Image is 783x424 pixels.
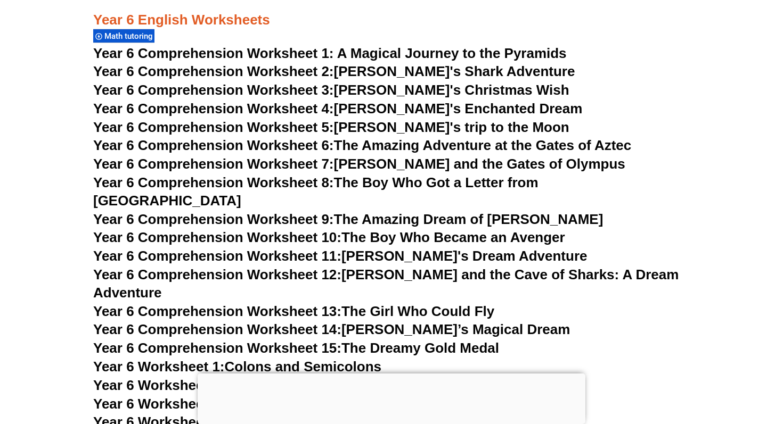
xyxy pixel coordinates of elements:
span: Year 6 Comprehension Worksheet 6: [93,137,334,153]
a: Year 6 Comprehension Worksheet 10:The Boy Who Became an Avenger [93,229,565,245]
span: Year 6 Comprehension Worksheet 5: [93,119,334,135]
span: Year 6 Comprehension Worksheet 9: [93,211,334,227]
span: Year 6 Comprehension Worksheet 10: [93,229,341,245]
a: Year 6 Comprehension Worksheet 3:[PERSON_NAME]'s Christmas Wish [93,82,569,98]
span: Year 6 Comprehension Worksheet 3: [93,82,334,98]
span: Math tutoring [104,31,156,41]
a: Year 6 Comprehension Worksheet 15:The Dreamy Gold Medal [93,340,499,356]
a: Year 6 Comprehension Worksheet 1: A Magical Journey to the Pyramids [93,45,567,61]
span: Year 6 Comprehension Worksheet 14: [93,321,341,337]
span: Year 6 Comprehension Worksheet 12: [93,267,341,282]
span: Year 6 Comprehension Worksheet 4: [93,101,334,117]
a: Year 6 Comprehension Worksheet 7:[PERSON_NAME] and the Gates of Olympus [93,156,625,172]
a: Year 6 Comprehension Worksheet 8:The Boy Who Got a Letter from [GEOGRAPHIC_DATA] [93,174,539,209]
span: Year 6 Worksheet 1: [93,359,225,375]
a: Year 6 Worksheet 1:Colons and Semicolons [93,359,381,375]
span: Year 6 Worksheet 2: [93,377,225,393]
iframe: Chat Widget [600,304,783,424]
a: Year 6 Comprehension Worksheet 4:[PERSON_NAME]'s Enchanted Dream [93,101,582,117]
span: Year 6 Comprehension Worksheet 7: [93,156,334,172]
a: Year 6 Comprehension Worksheet 11:[PERSON_NAME]'s Dream Adventure [93,248,587,264]
a: Year 6 Worksheet 2:Active vs. Passive Voice [93,377,384,393]
a: Year 6 Comprehension Worksheet 2:[PERSON_NAME]'s Shark Adventure [93,63,575,79]
span: Year 6 Comprehension Worksheet 11: [93,248,341,264]
span: Year 6 Comprehension Worksheet 8: [93,174,334,190]
a: Year 6 Comprehension Worksheet 6:The Amazing Adventure at the Gates of Aztec [93,137,631,153]
a: Year 6 Comprehension Worksheet 5:[PERSON_NAME]'s trip to the Moon [93,119,569,135]
a: Year 6 Comprehension Worksheet 13:The Girl Who Could Fly [93,303,494,319]
iframe: Advertisement [198,373,585,421]
a: Year 6 Comprehension Worksheet 14:[PERSON_NAME]’s Magical Dream [93,321,570,337]
a: Year 6 Comprehension Worksheet 12:[PERSON_NAME] and the Cave of Sharks: A Dream Adventure [93,267,679,301]
span: Year 6 Worksheet 3: [93,396,225,412]
span: Year 6 Comprehension Worksheet 2: [93,63,334,79]
a: Year 6 Comprehension Worksheet 9:The Amazing Dream of [PERSON_NAME] [93,211,603,227]
span: Year 6 Comprehension Worksheet 13: [93,303,341,319]
a: Year 6 Worksheet 3:Direct and Indirect Speech [93,396,399,412]
div: Math tutoring [93,29,154,43]
span: Year 6 Comprehension Worksheet 15: [93,340,341,356]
